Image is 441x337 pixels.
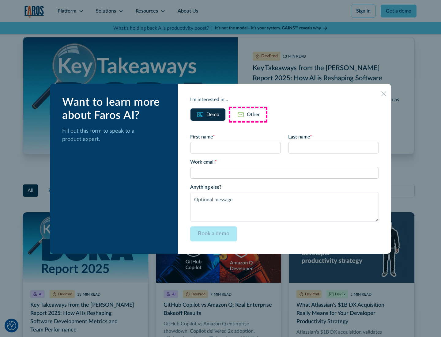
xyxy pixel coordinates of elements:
div: Want to learn more about Faros AI? [62,96,168,122]
div: I'm interested in... [190,96,379,103]
label: Last name [288,133,379,141]
div: Other [247,111,260,118]
label: First name [190,133,281,141]
label: Work email [190,158,379,166]
div: Demo [206,111,219,118]
form: Email Form [190,133,379,241]
label: Anything else? [190,184,379,191]
p: Fill out this form to speak to a product expert. [62,127,168,144]
input: Book a demo [190,226,237,241]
